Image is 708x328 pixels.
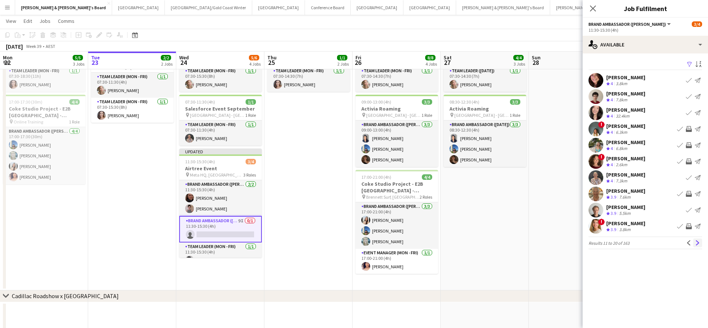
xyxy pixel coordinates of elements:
button: [GEOGRAPHIC_DATA] [112,0,165,15]
span: Tue [91,54,100,61]
span: 1 Role [69,119,80,125]
div: Updated11:30-15:30 (4h)3/4Airtree Event Meta HQ, [GEOGRAPHIC_DATA]3 RolesBrand Ambassador ([PERSO... [179,149,262,258]
div: 7.8km [614,97,629,103]
a: Jobs [37,16,53,26]
span: Edit [24,18,32,24]
span: Jobs [39,18,51,24]
div: Cadillac Roadshow x [GEOGRAPHIC_DATA] [12,292,119,300]
h3: Job Fulfilment [583,4,708,13]
div: 17:00-17:30 (30m)4/4Coke Studio Project - E2B [GEOGRAPHIC_DATA] - [GEOGRAPHIC_DATA] - BRIEFING CA... [3,95,86,184]
div: [PERSON_NAME] [606,139,645,146]
span: Meta HQ, [GEOGRAPHIC_DATA] [190,172,243,178]
a: Comms [55,16,77,26]
span: 17:00-17:30 (30m) [9,99,42,105]
div: 3 Jobs [73,61,84,67]
span: Mon [3,54,13,61]
span: Comms [58,18,74,24]
div: Available [583,36,708,53]
div: [PERSON_NAME] [606,107,645,113]
span: 8/8 [425,55,435,60]
app-card-role: Brand Ambassador ([PERSON_NAME])2/211:30-15:30 (4h)[PERSON_NAME][PERSON_NAME] [179,180,262,216]
app-card-role: Team Leader (Mon - Fri)1/107:30-18:30 (11h)[PERSON_NAME] [3,67,86,92]
app-card-role: Brand Ambassador ([PERSON_NAME])4/417:00-17:30 (30m)[PERSON_NAME][PERSON_NAME][PERSON_NAME][PERSO... [3,127,86,184]
app-card-role: Team Leader (Mon - Fri)1/107:30-14:30 (7h)[PERSON_NAME] [267,67,350,92]
div: [PERSON_NAME] [606,188,645,194]
span: 11:30-15:30 (4h) [185,159,215,164]
span: 4 [611,113,613,119]
span: 4/4 [69,99,80,105]
span: 4 [611,97,613,102]
app-job-card: 17:00-21:00 (4h)4/4Coke Studio Project - E2B [GEOGRAPHIC_DATA] - [GEOGRAPHIC_DATA] Brennett Surf,... [355,170,438,274]
span: 2/2 [161,55,171,60]
div: 2 Jobs [337,61,349,67]
span: Sun [532,54,541,61]
span: 3/4 [246,159,256,164]
div: [PERSON_NAME] [606,74,645,81]
span: 4 [611,129,613,135]
span: 4 [611,146,613,151]
span: 1/1 [246,99,256,105]
div: 3 Jobs [514,61,525,67]
span: 4 [611,178,613,184]
div: 3.8km [614,81,629,87]
span: Sat [444,54,452,61]
span: [GEOGRAPHIC_DATA] - [GEOGRAPHIC_DATA] [366,112,421,118]
span: 22 [2,58,13,67]
span: 3 Roles [243,172,256,178]
span: View [6,18,16,24]
span: ! [598,154,605,160]
span: 1 Role [510,112,520,118]
span: Wed [179,54,189,61]
div: Updated [179,149,262,154]
span: 08:30-12:30 (4h) [450,99,479,105]
app-card-role: Team Leader (Mon - Fri)1/107:30-11:30 (4h)[PERSON_NAME] [179,121,262,146]
span: 3.9 [611,194,616,200]
span: Online Training [14,119,43,125]
div: [DATE] [6,43,23,50]
span: ! [598,121,605,128]
div: [PERSON_NAME] [606,155,645,162]
div: 3.8km [618,227,632,233]
button: Brand Ambassador ([PERSON_NAME]) [589,21,672,27]
span: 4/4 [513,55,524,60]
span: 09:00-13:00 (4h) [361,99,391,105]
span: 4/4 [422,174,432,180]
span: Results 11 to 20 of 163 [589,240,629,246]
h3: Coke Studio Project - E2B [GEOGRAPHIC_DATA] - [GEOGRAPHIC_DATA] - BRIEFING CALL [3,105,86,119]
div: In progress07:30-15:30 (8h)2/2Live Well activation South Eveleigh [GEOGRAPHIC_DATA]2 RolesTeam Le... [91,41,174,123]
span: 23 [90,58,100,67]
div: 5.5km [618,210,632,217]
button: [PERSON_NAME] & [PERSON_NAME]'s Board [456,0,550,15]
app-card-role: Brand Ambassador ([DATE])3/308:30-12:30 (4h)[PERSON_NAME][PERSON_NAME][PERSON_NAME] [444,121,526,167]
span: 28 [531,58,541,67]
span: 1 Role [421,112,432,118]
span: 27 [442,58,452,67]
span: 1/1 [337,55,347,60]
app-job-card: 07:30-11:30 (4h)1/1Salesforce Event September [GEOGRAPHIC_DATA] - [GEOGRAPHIC_DATA]1 RoleTeam Lea... [179,95,262,146]
span: ! [598,219,605,225]
span: Fri [355,54,361,61]
span: 3.9 [611,227,616,232]
div: 2 Jobs [161,61,173,67]
app-job-card: 08:30-12:30 (4h)3/3Activia Roaming [GEOGRAPHIC_DATA] - [GEOGRAPHIC_DATA]1 RoleBrand Ambassador ([... [444,95,526,167]
span: Brennett Surf, [GEOGRAPHIC_DATA], [GEOGRAPHIC_DATA] [366,194,420,200]
h3: Activia Roaming [355,105,438,112]
span: 3.9 [611,210,616,216]
span: 1 Role [245,112,256,118]
app-card-role: Team Leader (Mon - Fri)1/107:30-14:30 (7h)[PERSON_NAME] [355,67,438,92]
app-card-role: Event Manager (Mon - Fri)1/117:00-21:00 (4h)[PERSON_NAME] [355,249,438,274]
app-card-role: Team Leader (Mon - Fri)1/107:30-11:30 (4h)[PERSON_NAME] [91,73,174,98]
app-card-role: Team Leader (Mon - Fri)1/111:30-15:30 (4h)[PERSON_NAME] [179,242,262,268]
h3: Coke Studio Project - E2B [GEOGRAPHIC_DATA] - [GEOGRAPHIC_DATA] [355,181,438,194]
a: View [3,16,19,26]
span: 2 Roles [420,194,432,200]
app-card-role: Team Leader (Mon - Fri)1/107:30-15:30 (8h)[PERSON_NAME] [91,98,174,123]
span: 3/3 [422,99,432,105]
div: 32.4km [614,113,631,119]
div: 6.3km [614,129,629,136]
div: AEST [46,43,55,49]
h3: Salesforce Event September [179,105,262,112]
